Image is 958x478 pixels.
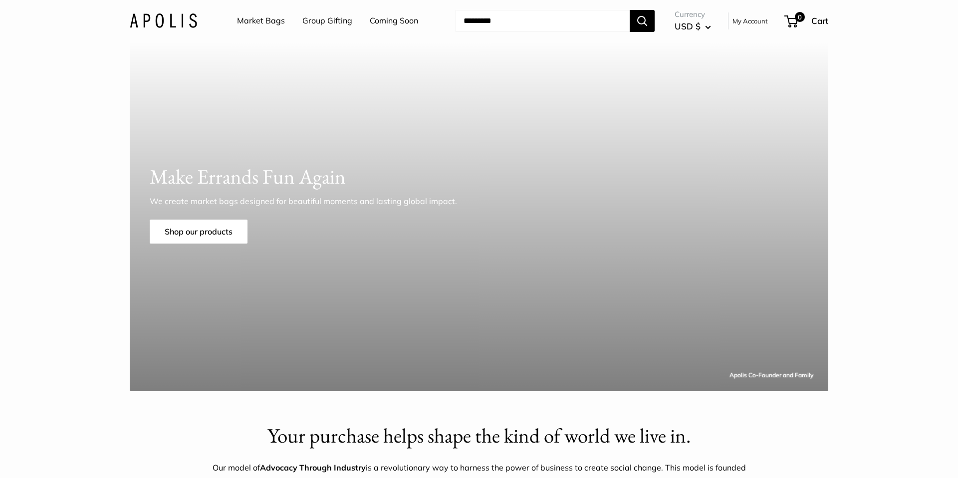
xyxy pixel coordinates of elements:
a: 0 Cart [785,13,828,29]
a: Shop our products [150,220,247,243]
a: Coming Soon [370,13,418,28]
p: We create market bags designed for beautiful moments and lasting global impact. [150,195,474,207]
a: Market Bags [237,13,285,28]
span: Currency [675,7,711,21]
h1: Make Errands Fun Again [150,162,808,192]
a: My Account [732,15,768,27]
div: Apolis Co-Founder and Family [729,370,813,381]
span: Cart [811,15,828,26]
a: Group Gifting [302,13,352,28]
input: Search... [456,10,630,32]
h2: Your purchase helps shape the kind of world we live in. [212,421,746,451]
button: Search [630,10,655,32]
img: Apolis [130,13,197,28]
strong: Advocacy Through Industry [260,463,366,473]
span: 0 [795,12,805,22]
button: USD $ [675,18,711,34]
span: USD $ [675,21,701,31]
